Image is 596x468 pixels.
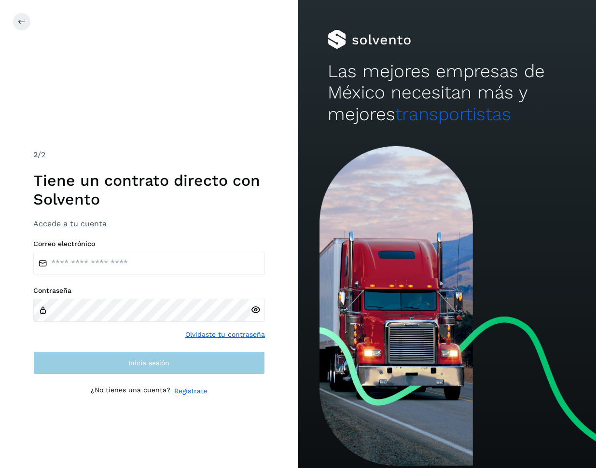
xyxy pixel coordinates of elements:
span: Inicia sesión [128,359,169,366]
span: transportistas [395,104,511,124]
span: 2 [33,150,38,159]
label: Correo electrónico [33,240,265,248]
h2: Las mejores empresas de México necesitan más y mejores [328,61,566,125]
label: Contraseña [33,287,265,295]
a: Regístrate [174,386,208,396]
a: Olvidaste tu contraseña [185,330,265,340]
h1: Tiene un contrato directo con Solvento [33,171,265,208]
p: ¿No tienes una cuenta? [91,386,170,396]
h3: Accede a tu cuenta [33,219,265,228]
div: /2 [33,149,265,161]
button: Inicia sesión [33,351,265,374]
